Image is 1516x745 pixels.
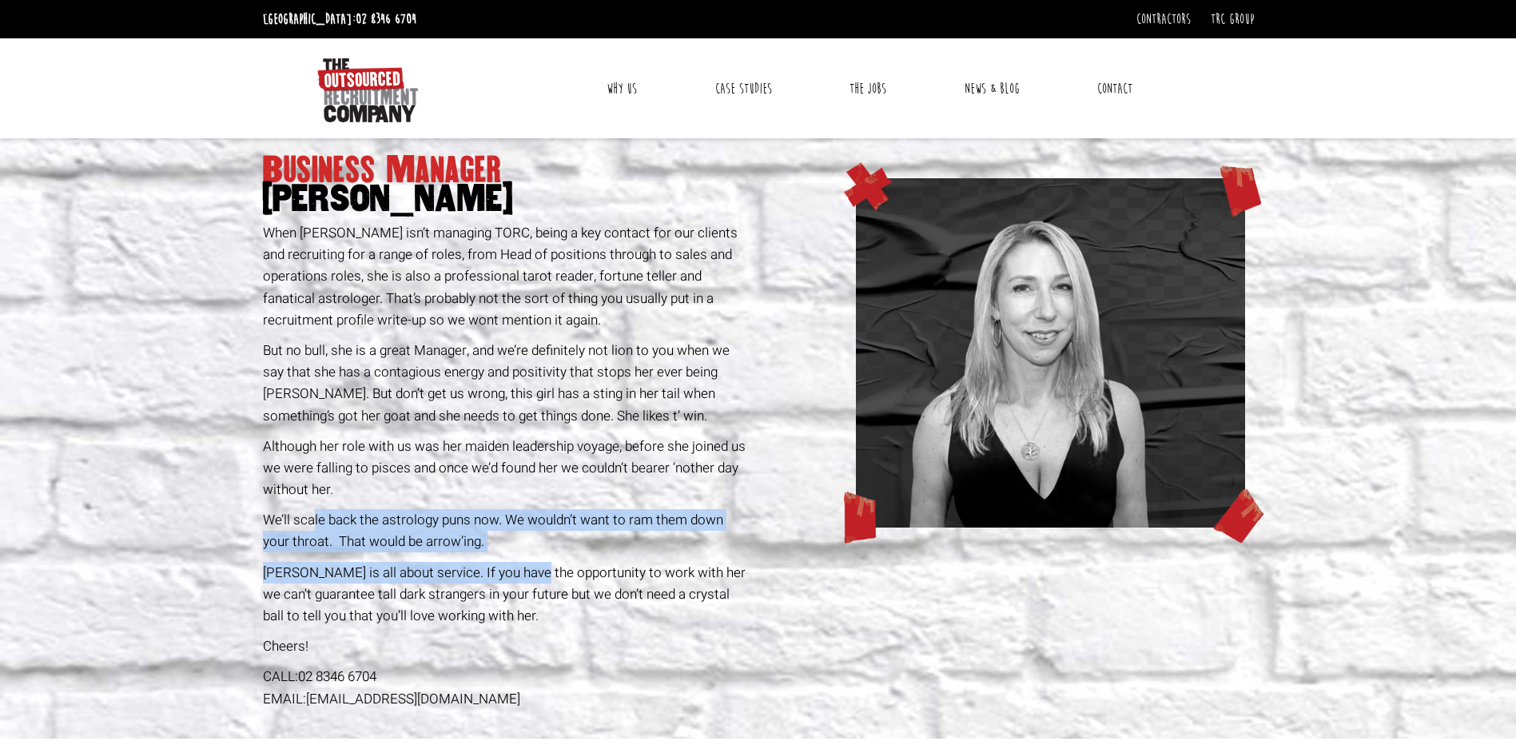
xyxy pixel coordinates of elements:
p: But no bull, she is a great Manager, and we’re definitely not lion to you when we say that she ha... [263,340,753,427]
li: [GEOGRAPHIC_DATA]: [259,6,420,32]
div: EMAIL: [263,688,753,710]
a: Contact [1085,69,1144,109]
a: News & Blog [953,69,1032,109]
p: Cheers! [263,635,753,657]
a: The Jobs [838,69,898,109]
div: CALL: [263,666,753,687]
a: 02 8346 6704 [356,10,416,28]
a: [EMAIL_ADDRESS][DOMAIN_NAME] [306,689,520,709]
p: We’ll scale back the astrology puns now. We wouldn’t want to ram them down your throat. That woul... [263,509,753,552]
img: The Outsourced Recruitment Company [317,58,418,122]
span: [PERSON_NAME] [263,185,753,213]
p: Although her role with us was her maiden leadership voyage, before she joined us we were falling ... [263,436,753,501]
a: TRC Group [1211,10,1254,28]
img: frankie-www.png [856,178,1246,528]
a: 02 8346 6704 [298,667,376,687]
p: When [PERSON_NAME] isn’t managing TORC, being a key contact for our clients and recruiting for a ... [263,222,753,331]
a: Contractors [1136,10,1191,28]
h1: Business Manager [263,156,753,213]
a: Why Us [595,69,649,109]
p: [PERSON_NAME] is all about service. If you have the opportunity to work with her we can't guarant... [263,562,753,627]
a: Case Studies [703,69,784,109]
